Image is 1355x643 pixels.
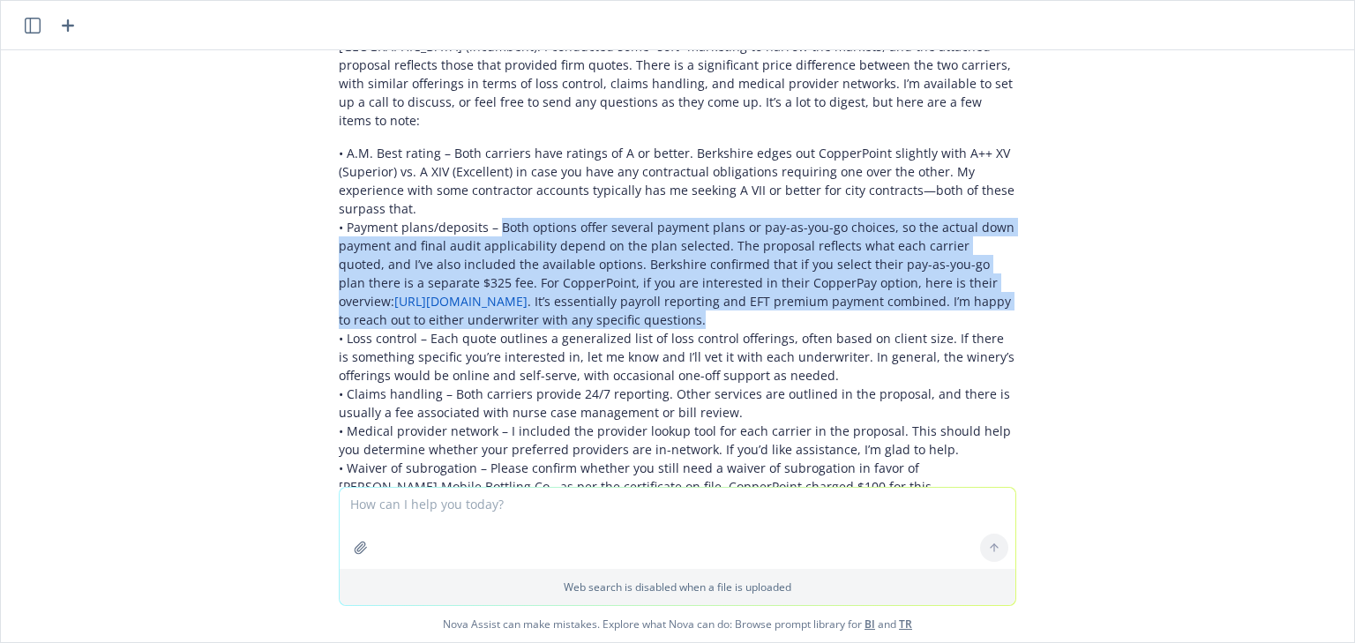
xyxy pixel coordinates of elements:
[350,579,1005,594] p: Web search is disabled when a file is uploaded
[865,617,875,632] a: BI
[394,293,528,310] a: [URL][DOMAIN_NAME]
[899,617,912,632] a: TR
[8,606,1347,642] span: Nova Assist can make mistakes. Explore what Nova can do: Browse prompt library for and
